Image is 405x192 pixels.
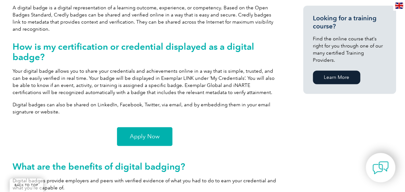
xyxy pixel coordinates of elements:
img: contact-chat.png [372,160,389,176]
a: Learn More [313,70,360,84]
a: Apply Now [117,127,172,146]
p: Your digital badge allows you to share your credentials and achievements online in a way that is ... [13,68,277,96]
p: Digital badges can also be shared on LinkedIn, Facebook, Twitter, via email, and by embedding the... [13,101,277,115]
span: Apply Now [130,133,159,139]
h2: How is my certification or credential displayed as a digital badge? [13,41,277,62]
img: en [395,3,403,9]
h2: What are the benefits of digital badging? [13,161,277,171]
h3: Looking for a training course? [313,14,386,30]
a: BACK TO TOP [10,178,43,192]
p: A digital badge is a digital representation of a learning outcome, experience, or competency. Bas... [13,4,277,33]
p: Find the online course that’s right for you through one of our many certified Training Providers. [313,35,386,64]
p: Digital badges provide employers and peers with verified evidence of what you had to do to earn y... [13,177,277,191]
